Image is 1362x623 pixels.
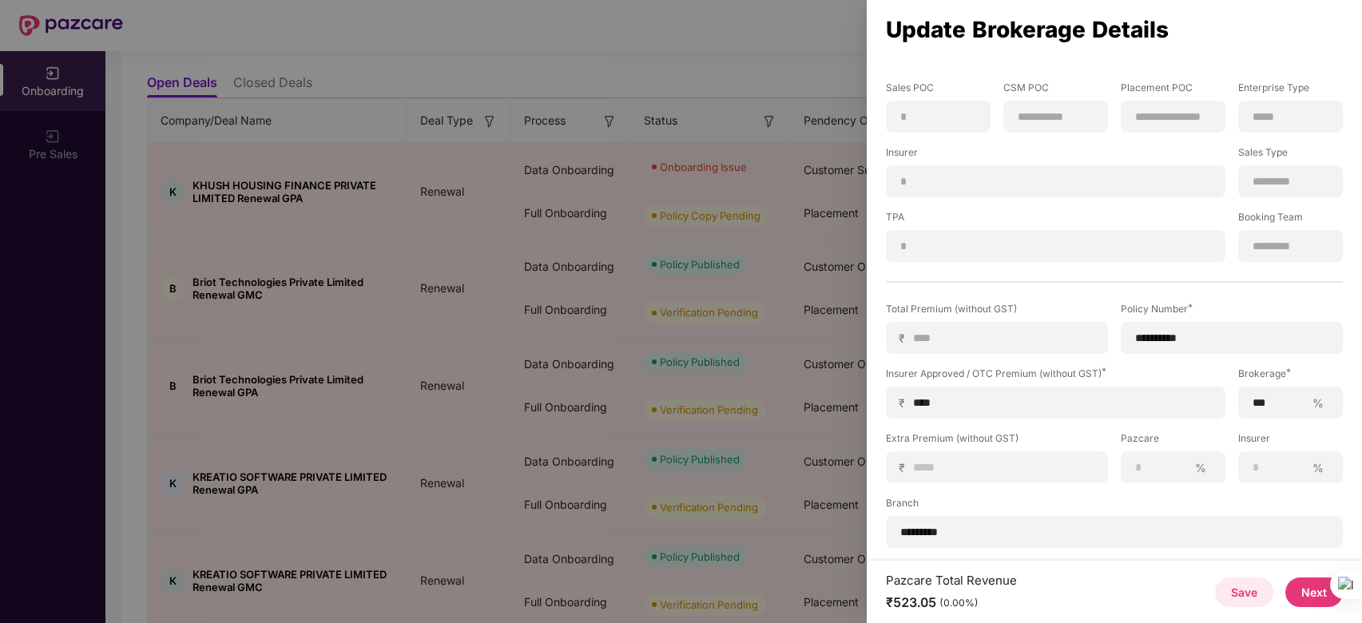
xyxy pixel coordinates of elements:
[1189,460,1213,475] span: %
[1215,577,1273,607] button: Save
[886,302,1108,322] label: Total Premium (without GST)
[886,573,1017,588] div: Pazcare Total Revenue
[1306,395,1330,411] span: %
[1285,577,1343,607] button: Next
[886,145,1225,165] label: Insurer
[886,210,1225,230] label: TPA
[939,597,979,609] div: (0.00%)
[1238,367,1343,380] div: Brokerage
[886,431,1108,451] label: Extra Premium (without GST)
[1121,431,1225,451] label: Pazcare
[1238,145,1343,165] label: Sales Type
[886,367,1225,380] div: Insurer Approved / OTC Premium (without GST)
[1306,460,1330,475] span: %
[1238,210,1343,230] label: Booking Team
[886,21,1343,38] div: Update Brokerage Details
[1238,431,1343,451] label: Insurer
[886,594,1017,611] div: ₹523.05
[886,496,1343,516] label: Branch
[1238,81,1343,101] label: Enterprise Type
[899,460,911,475] span: ₹
[899,395,911,411] span: ₹
[886,81,991,101] label: Sales POC
[1121,81,1225,101] label: Placement POC
[899,331,911,346] span: ₹
[1003,81,1108,101] label: CSM POC
[1121,302,1343,315] div: Policy Number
